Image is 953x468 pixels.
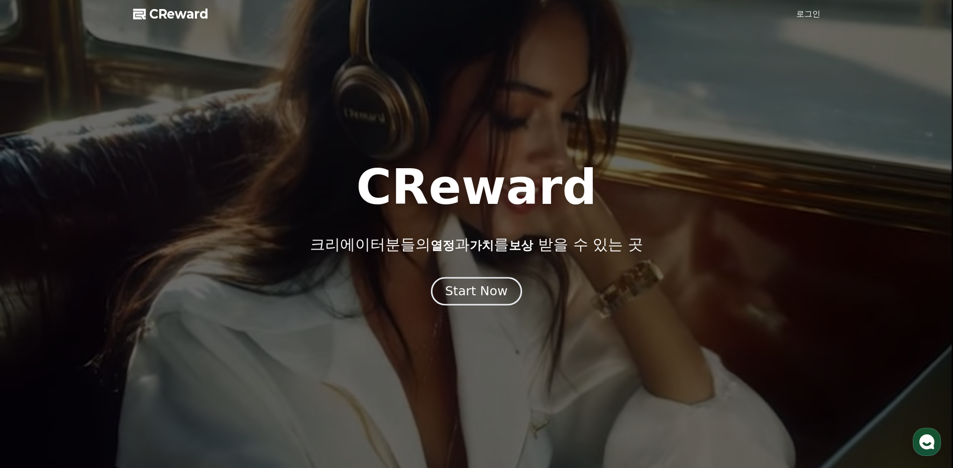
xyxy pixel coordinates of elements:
[356,163,597,211] h1: CReward
[66,318,130,343] a: 대화
[796,8,820,20] a: 로그인
[133,6,208,22] a: CReward
[445,283,507,300] div: Start Now
[155,333,167,341] span: 설정
[32,333,38,341] span: 홈
[431,277,522,306] button: Start Now
[470,239,494,253] span: 가치
[130,318,193,343] a: 설정
[3,318,66,343] a: 홈
[310,236,643,254] p: 크리에이터분들의 과 를 받을 수 있는 곳
[149,6,208,22] span: CReward
[92,334,104,342] span: 대화
[431,239,455,253] span: 열정
[433,288,520,297] a: Start Now
[509,239,533,253] span: 보상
